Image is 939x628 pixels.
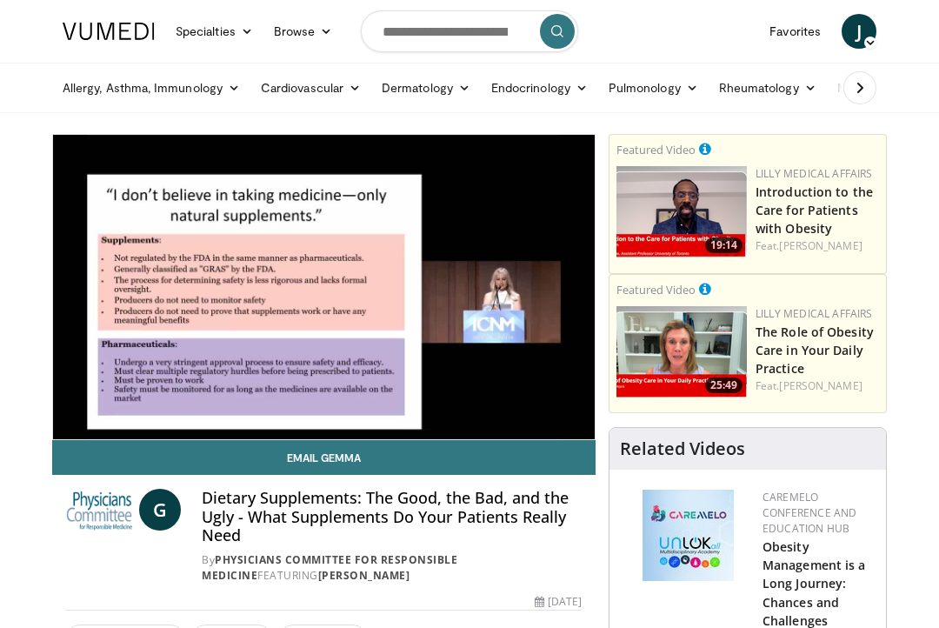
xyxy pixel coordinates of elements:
[705,377,743,393] span: 25:49
[139,489,181,531] a: G
[53,135,595,439] video-js: Video Player
[709,70,827,105] a: Rheumatology
[756,166,873,181] a: Lilly Medical Affairs
[318,568,410,583] a: [PERSON_NAME]
[763,490,856,536] a: CaReMeLO Conference and Education Hub
[371,70,481,105] a: Dermatology
[756,184,873,237] a: Introduction to the Care for Patients with Obesity
[842,14,876,49] a: J
[202,552,457,583] a: Physicians Committee for Responsible Medicine
[535,594,582,610] div: [DATE]
[779,238,862,253] a: [PERSON_NAME]
[250,70,371,105] a: Cardiovascular
[705,237,743,253] span: 19:14
[643,490,734,581] img: 45df64a9-a6de-482c-8a90-ada250f7980c.png.150x105_q85_autocrop_double_scale_upscale_version-0.2.jpg
[52,70,250,105] a: Allergy, Asthma, Immunology
[202,489,582,545] h4: Dietary Supplements: The Good, the Bad, and the Ugly - What Supplements Do Your Patients Really Need
[756,238,879,254] div: Feat.
[481,70,598,105] a: Endocrinology
[756,378,879,394] div: Feat.
[63,23,155,40] img: VuMedi Logo
[616,306,747,398] a: 25:49
[616,142,696,157] small: Featured Video
[756,324,874,377] a: The Role of Obesity Care in Your Daily Practice
[779,378,862,393] a: [PERSON_NAME]
[616,166,747,257] a: 19:14
[202,552,582,584] div: By FEATURING
[616,306,747,398] img: e1208b6b-349f-4914-9dd7-f97803bdbf1d.png.150x105_q85_crop-smart_upscale.png
[263,14,343,49] a: Browse
[759,14,831,49] a: Favorites
[598,70,709,105] a: Pulmonology
[361,10,578,52] input: Search topics, interventions
[66,489,132,531] img: Physicians Committee for Responsible Medicine
[165,14,263,49] a: Specialties
[616,166,747,257] img: acc2e291-ced4-4dd5-b17b-d06994da28f3.png.150x105_q85_crop-smart_upscale.png
[756,306,873,321] a: Lilly Medical Affairs
[620,438,745,459] h4: Related Videos
[52,440,596,475] a: Email Gemma
[616,282,696,297] small: Featured Video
